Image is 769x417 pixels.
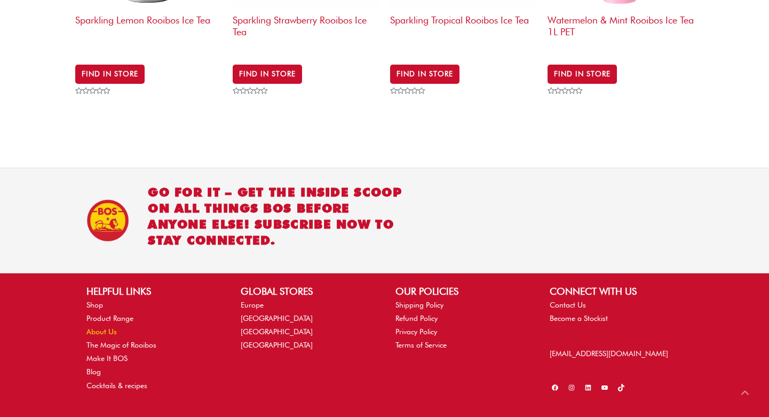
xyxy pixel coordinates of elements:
[395,341,447,349] a: Terms of Service
[233,9,379,50] h2: Sparkling Strawberry Rooibos Ice Tea
[148,184,407,248] h2: Go for it – get the inside scoop on all things BOS before anyone else! Subscribe now to stay conn...
[86,381,147,390] a: Cocktails & recipes
[86,367,101,376] a: Blog
[241,284,374,298] h2: GLOBAL STORES
[86,199,129,242] img: BOS Ice Tea
[241,301,264,309] a: Europe
[86,284,219,298] h2: HELPFUL LINKS
[86,327,117,336] a: About Us
[86,341,156,349] a: The Magic of Rooibos
[550,298,683,325] nav: CONNECT WITH US
[86,298,219,392] nav: HELPFUL LINKS
[548,65,617,84] a: BUY IN STORE
[548,9,694,50] h2: Watermelon & Mint Rooibos Ice Tea 1L PET
[75,65,145,84] a: BUY IN STORE
[86,354,128,363] a: Make It BOS
[395,301,443,309] a: Shipping Policy
[241,298,374,352] nav: GLOBAL STORES
[550,284,683,298] h2: CONNECT WITH US
[75,9,222,50] h2: Sparkling Lemon Rooibos Ice Tea
[390,9,537,50] h2: Sparkling Tropical Rooibos Ice Tea
[550,314,608,322] a: Become a Stockist
[241,327,313,336] a: [GEOGRAPHIC_DATA]
[395,284,528,298] h2: OUR POLICIES
[86,301,103,309] a: Shop
[395,298,528,352] nav: OUR POLICIES
[395,314,438,322] a: Refund Policy
[241,341,313,349] a: [GEOGRAPHIC_DATA]
[395,327,437,336] a: Privacy Policy
[550,349,668,358] a: [EMAIL_ADDRESS][DOMAIN_NAME]
[241,314,313,322] a: [GEOGRAPHIC_DATA]
[233,65,302,84] a: BUY IN STORE
[390,65,459,84] a: BUY IN STORE
[86,314,133,322] a: Product Range
[550,301,586,309] a: Contact Us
